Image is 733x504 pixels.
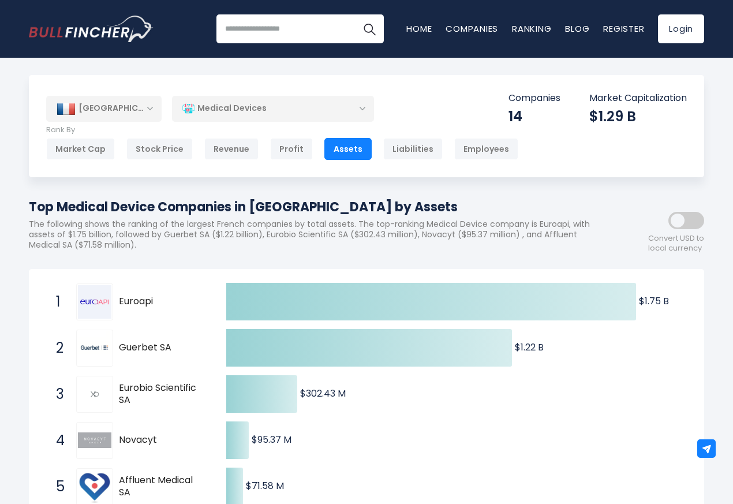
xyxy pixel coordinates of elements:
div: Employees [454,138,518,160]
span: Novacyt [119,434,206,446]
span: 5 [50,477,62,496]
div: Liabilities [383,138,443,160]
span: 1 [50,292,62,312]
div: Market Cap [46,138,115,160]
img: Eurobio Scientific SA [90,390,99,399]
div: Assets [324,138,372,160]
div: Medical Devices [172,95,374,122]
text: $302.43 M [300,387,346,400]
span: Guerbet SA [119,342,206,354]
span: Convert USD to local currency [648,234,704,253]
a: Register [603,23,644,35]
text: $71.58 M [246,479,284,492]
a: Blog [565,23,589,35]
img: Euroapi [78,285,111,319]
button: Search [355,14,384,43]
span: 3 [50,384,62,404]
p: Rank By [46,125,518,135]
div: $1.29 B [589,107,687,125]
text: $1.22 B [515,341,544,354]
a: Ranking [512,23,551,35]
span: Affluent Medical SA [119,475,206,499]
span: Eurobio Scientific SA [119,382,206,406]
a: Go to homepage [29,16,153,42]
div: Revenue [204,138,259,160]
span: 4 [50,431,62,450]
a: Companies [446,23,498,35]
p: Market Capitalization [589,92,687,104]
span: Euroapi [119,296,206,308]
img: Novacyt [78,432,111,448]
img: Guerbet SA [78,331,111,365]
div: Stock Price [126,138,193,160]
div: Profit [270,138,313,160]
text: $95.37 M [252,433,291,446]
img: Affluent Medical SA [78,470,111,503]
img: Bullfincher logo [29,16,154,42]
a: Home [406,23,432,35]
p: The following shows the ranking of the largest French companies by total assets. The top-ranking ... [29,219,600,251]
span: 2 [50,338,62,358]
div: 14 [508,107,560,125]
div: [GEOGRAPHIC_DATA] [46,96,162,121]
text: $1.75 B [639,294,669,308]
a: Login [658,14,704,43]
p: Companies [508,92,560,104]
h1: Top Medical Device Companies in [GEOGRAPHIC_DATA] by Assets [29,197,600,216]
